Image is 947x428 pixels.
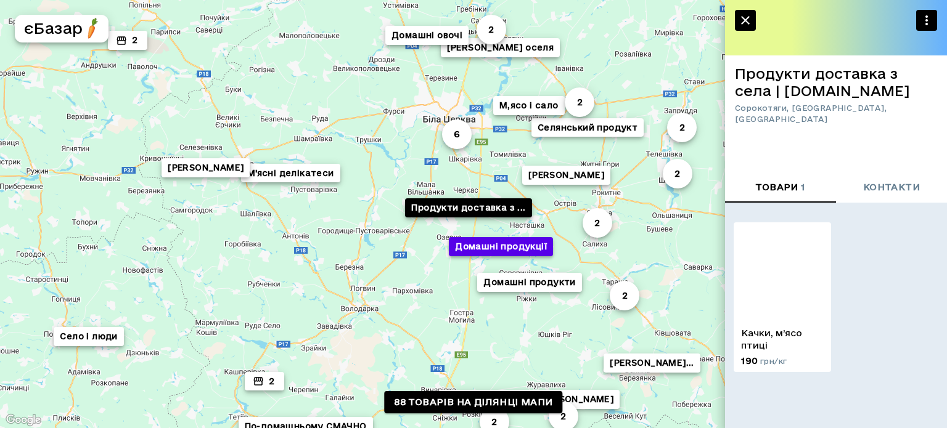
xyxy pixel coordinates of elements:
[384,391,562,414] a: 88 товарів на ділянці мапи
[3,412,44,428] img: Google
[610,281,639,310] button: 2
[108,31,147,50] button: 2
[162,158,250,177] button: [PERSON_NAME]
[477,273,581,292] button: Домашні продукти
[442,119,472,148] button: 6
[15,15,109,42] button: єБазарlogo
[734,222,831,373] a: Качки, м’ясо птиці190 грн/кг
[449,237,553,256] button: Домашні продукції
[54,327,123,346] button: Село і люди
[565,87,594,116] button: 2
[735,65,937,100] h6: Продукти доставка з села | [DOMAIN_NAME]
[801,182,805,192] span: 1
[24,18,83,38] h5: єБазар
[441,38,560,57] button: [PERSON_NAME] оселя
[245,371,284,390] button: 2
[241,163,340,182] button: М'ясні делікатеси
[3,412,44,428] a: Відкрити цю область на Картах Google (відкриється нове вікно)
[477,15,506,44] button: 2
[735,102,937,124] span: Сорокотяги, [GEOGRAPHIC_DATA], [GEOGRAPHIC_DATA]
[531,118,644,137] button: Селянський продукт
[863,180,920,195] span: контакти
[385,25,469,44] button: Домашні овочі
[405,198,531,217] button: Продукти доставка з ...
[583,208,612,237] button: 2
[663,159,692,188] button: 2
[604,353,700,372] button: [PERSON_NAME]...
[741,355,787,367] p: 190
[755,180,805,195] span: товари
[81,17,103,39] img: logo
[667,113,697,142] button: 2
[438,390,620,409] button: [PERSON_NAME] та [PERSON_NAME]
[741,327,824,352] p: Качки, м’ясо птиці
[760,357,787,365] span: грн/кг
[493,95,565,115] button: М,ясо і сало
[522,165,610,184] button: [PERSON_NAME]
